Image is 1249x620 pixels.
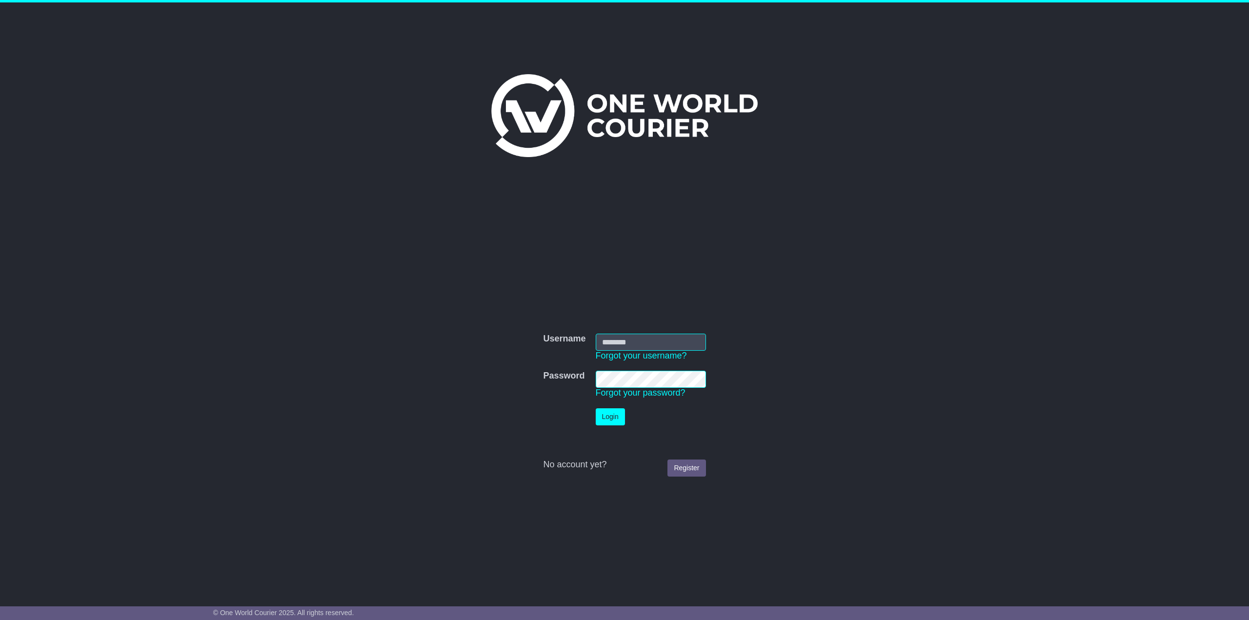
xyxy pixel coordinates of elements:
[543,334,585,344] label: Username
[543,460,705,470] div: No account yet?
[596,388,685,398] a: Forgot your password?
[491,74,758,157] img: One World
[667,460,705,477] a: Register
[596,351,687,360] a: Forgot your username?
[596,408,625,425] button: Login
[213,609,354,617] span: © One World Courier 2025. All rights reserved.
[543,371,584,381] label: Password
